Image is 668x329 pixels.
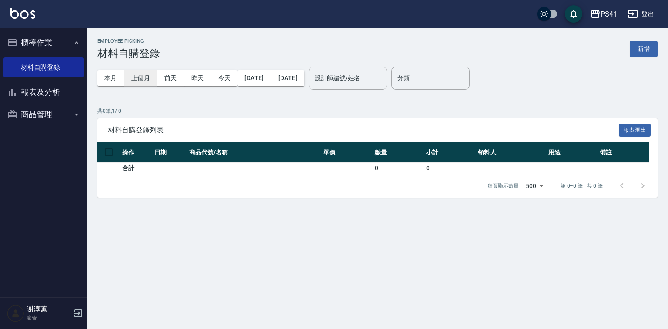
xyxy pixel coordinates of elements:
div: PS41 [601,9,617,20]
th: 商品代號/名稱 [187,142,321,163]
button: 登出 [624,6,658,22]
button: 昨天 [184,70,211,86]
th: 單價 [321,142,372,163]
td: 合計 [120,163,152,174]
h2: Employee Picking [97,38,160,44]
button: 前天 [157,70,184,86]
button: [DATE] [237,70,271,86]
th: 數量 [373,142,424,163]
th: 領料人 [476,142,546,163]
button: PS41 [587,5,621,23]
button: 上個月 [124,70,157,86]
button: [DATE] [271,70,304,86]
th: 用途 [546,142,598,163]
th: 小計 [424,142,475,163]
div: 500 [522,174,547,198]
p: 共 0 筆, 1 / 0 [97,107,658,115]
img: Person [7,305,24,322]
button: 報表匯出 [619,124,651,137]
img: Logo [10,8,35,19]
button: 商品管理 [3,103,83,126]
a: 材料自購登錄 [3,57,83,77]
th: 操作 [120,142,152,163]
span: 材料自購登錄列表 [108,126,619,134]
button: 櫃檯作業 [3,31,83,54]
a: 報表匯出 [619,125,651,134]
p: 倉管 [27,314,71,322]
a: 新增 [630,44,658,53]
p: 每頁顯示數量 [488,182,519,190]
button: 報表及分析 [3,81,83,104]
th: 日期 [152,142,187,163]
button: 今天 [211,70,238,86]
h3: 材料自購登錄 [97,47,160,60]
button: save [565,5,582,23]
p: 第 0–0 筆 共 0 筆 [561,182,603,190]
td: 0 [373,163,424,174]
button: 本月 [97,70,124,86]
th: 備註 [598,142,649,163]
button: 新增 [630,41,658,57]
h5: 謝淳蕙 [27,305,71,314]
td: 0 [424,163,475,174]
